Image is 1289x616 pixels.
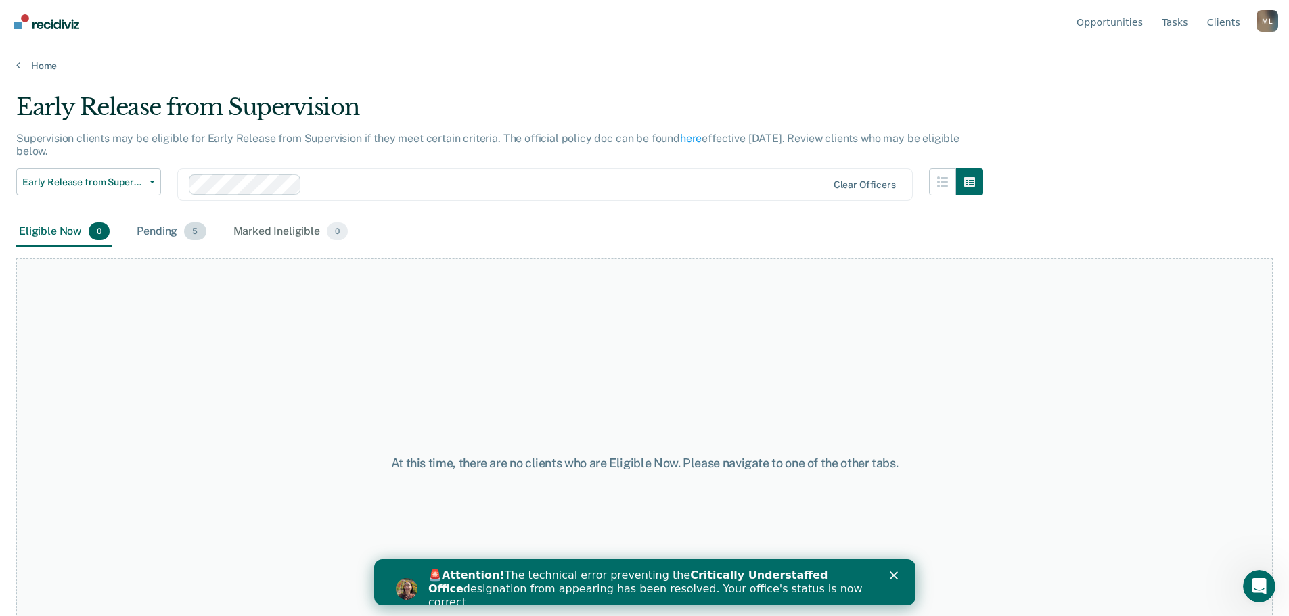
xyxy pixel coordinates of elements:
[374,559,915,605] iframe: Intercom live chat banner
[231,217,351,247] div: Marked Ineligible0
[134,217,208,247] div: Pending5
[22,176,144,188] span: Early Release from Supervision
[680,132,702,145] a: here
[16,132,959,158] p: Supervision clients may be eligible for Early Release from Supervision if they meet certain crite...
[14,14,79,29] img: Recidiviz
[16,93,983,132] div: Early Release from Supervision
[16,217,112,247] div: Eligible Now0
[54,9,498,50] div: 🚨 The technical error preventing the designation from appearing has been resolved. Your office's ...
[184,222,206,240] span: 5
[16,60,1273,72] a: Home
[834,179,896,191] div: Clear officers
[331,456,959,471] div: At this time, there are no clients who are Eligible Now. Please navigate to one of the other tabs.
[89,222,110,240] span: 0
[1243,570,1275,602] iframe: Intercom live chat
[327,222,348,240] span: 0
[1257,10,1278,32] div: M L
[68,9,131,22] b: Attention!
[516,12,529,20] div: Close
[1257,10,1278,32] button: Profile dropdown button
[54,9,454,36] b: Critically Understaffed Office
[16,168,161,195] button: Early Release from Supervision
